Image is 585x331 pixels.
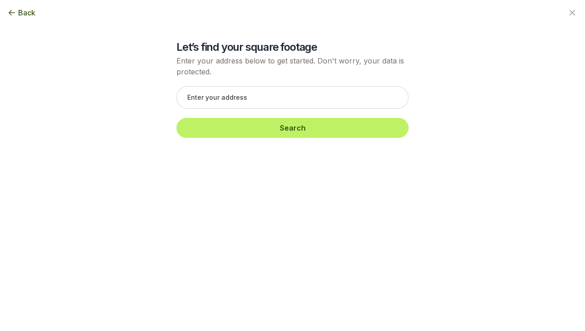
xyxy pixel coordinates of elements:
[176,86,409,109] input: Enter your address
[176,118,409,138] button: Search
[176,55,409,77] p: Enter your address below to get started. Don't worry, your data is protected.
[176,40,409,54] h2: Let’s find your square footage
[18,7,35,18] span: Back
[7,7,35,18] button: Back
